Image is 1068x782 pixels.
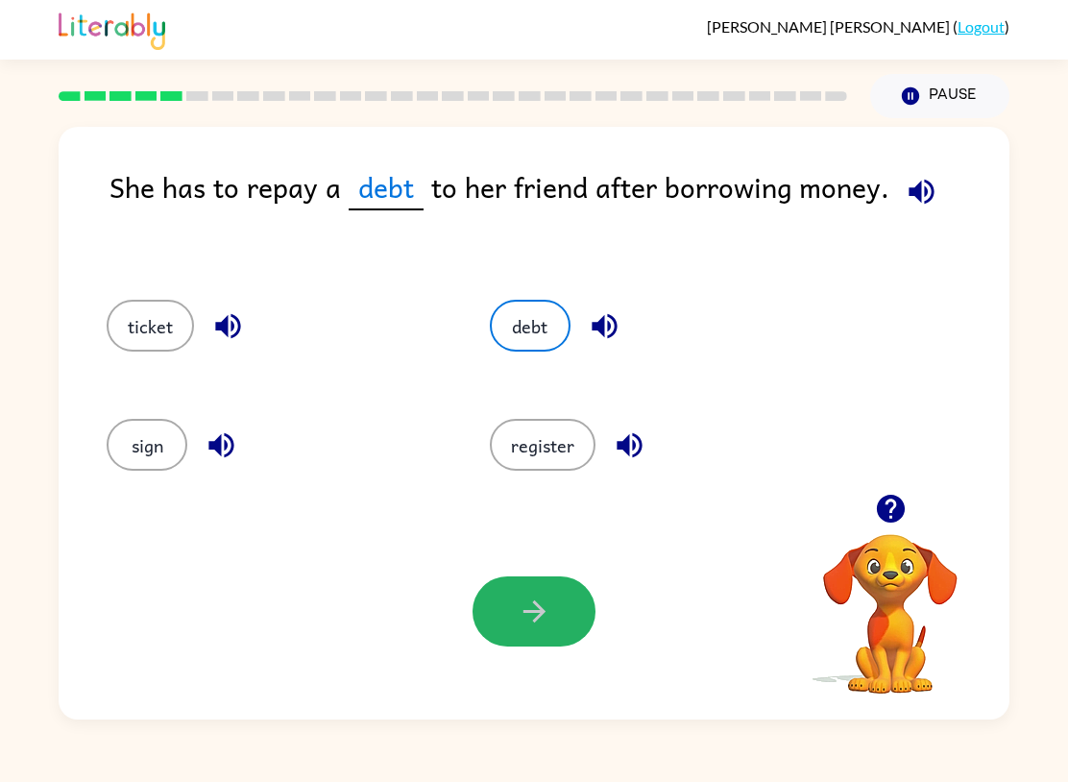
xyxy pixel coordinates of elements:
video: Your browser must support playing .mp4 files to use Literably. Please try using another browser. [794,504,986,696]
span: debt [349,165,424,210]
button: sign [107,419,187,471]
button: debt [490,300,570,352]
div: ( ) [707,17,1009,36]
button: register [490,419,595,471]
button: ticket [107,300,194,352]
button: Pause [870,74,1009,118]
div: She has to repay a to her friend after borrowing money. [109,165,1009,261]
span: [PERSON_NAME] [PERSON_NAME] [707,17,953,36]
img: Literably [59,8,165,50]
a: Logout [958,17,1005,36]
